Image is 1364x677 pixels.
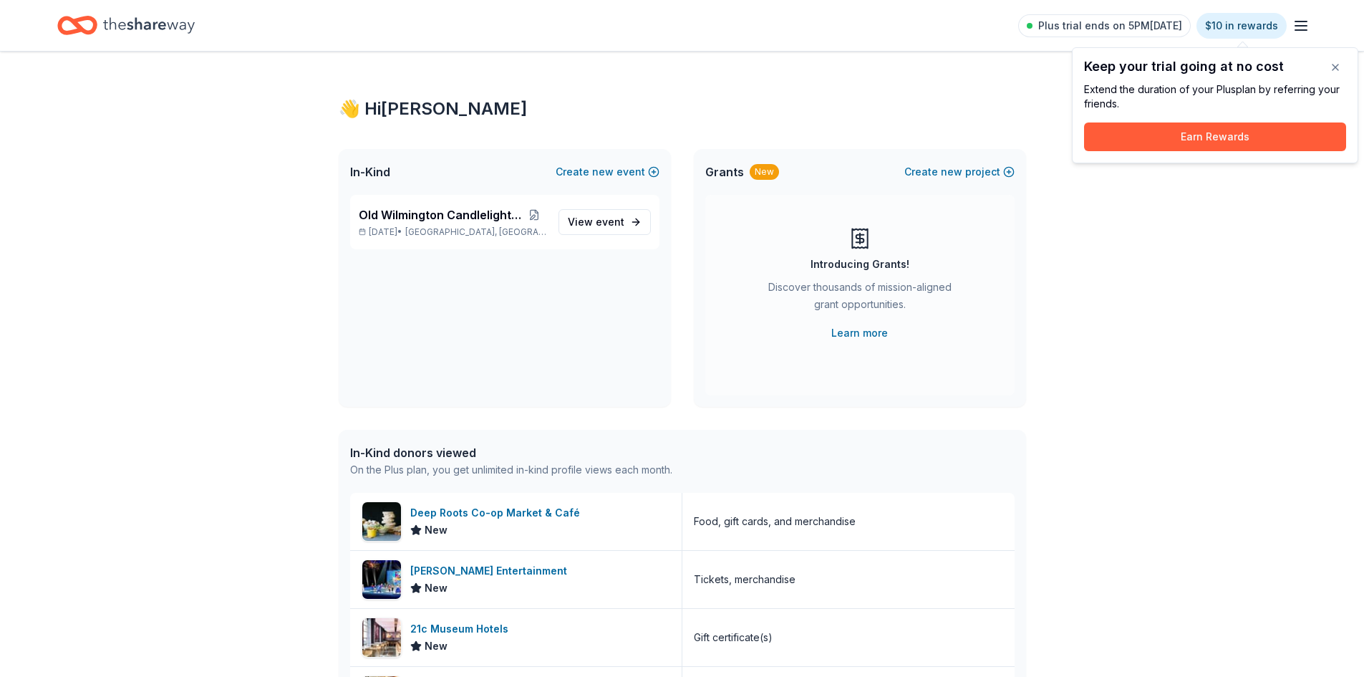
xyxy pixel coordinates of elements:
div: Food, gift cards, and merchandise [694,513,856,530]
span: New [425,522,448,539]
div: On the Plus plan, you get unlimited in-kind profile views each month. [350,461,672,479]
a: $10 in rewards [1196,13,1287,39]
span: new [941,163,962,181]
span: View [568,213,624,231]
div: Deep Roots Co-op Market & Café [410,504,586,522]
span: New [425,580,448,597]
a: Plus trial ends on 5PM[DATE] [1018,14,1191,37]
img: Image for Feld Entertainment [362,560,401,599]
div: In-Kind donors viewed [350,444,672,461]
span: In-Kind [350,163,390,181]
img: Image for Deep Roots Co-op Market & Café [362,502,401,541]
div: Gift certificate(s) [694,629,773,646]
div: Tickets, merchandise [694,571,795,588]
button: Createnewevent [556,163,659,181]
div: Introducing Grants! [811,256,909,273]
div: [PERSON_NAME] Entertainment [410,562,573,580]
div: Extend the duration of your Plus plan by referring your friends. [1084,82,1346,111]
span: new [592,163,614,181]
a: View event [558,209,651,235]
button: Earn Rewards [1084,123,1346,151]
a: Learn more [831,325,888,342]
span: Grants [705,163,744,181]
span: Old Wilmington Candlelight Tour [359,206,521,224]
div: New [750,164,779,180]
div: Keep your trial going at no cost [1084,59,1346,74]
div: 👋 Hi [PERSON_NAME] [339,97,1026,120]
span: [GEOGRAPHIC_DATA], [GEOGRAPHIC_DATA] [405,226,546,238]
span: event [596,216,624,228]
div: Discover thousands of mission-aligned grant opportunities. [763,279,957,319]
span: Plus trial ends on 5PM[DATE] [1038,17,1182,34]
span: New [425,638,448,655]
button: Createnewproject [904,163,1015,181]
p: [DATE] • [359,226,547,238]
a: Home [57,9,195,42]
div: 21c Museum Hotels [410,620,514,638]
img: Image for 21c Museum Hotels [362,618,401,657]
